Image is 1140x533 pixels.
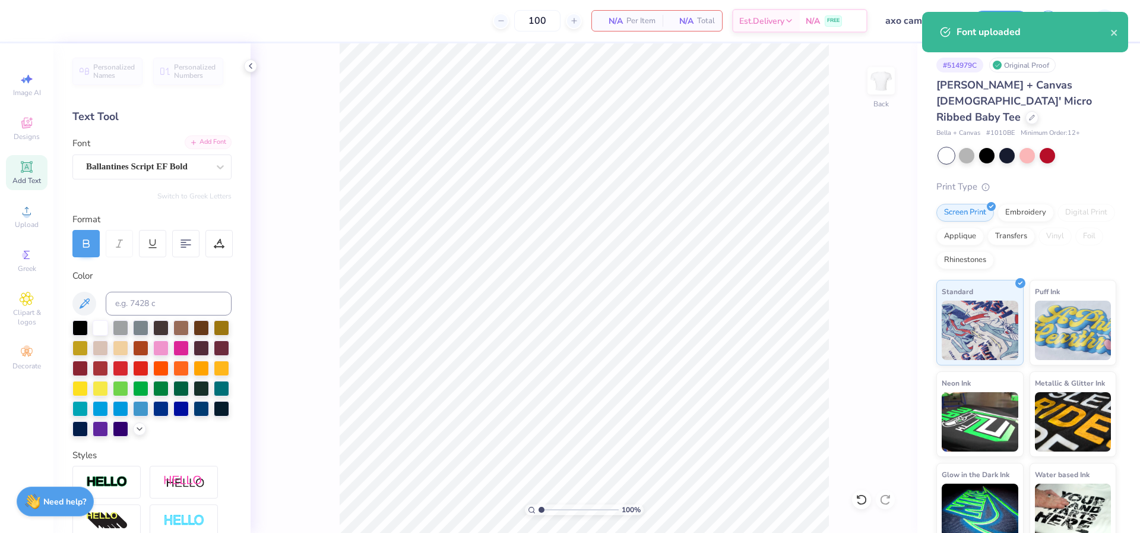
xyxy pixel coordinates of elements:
[72,449,232,462] div: Styles
[86,512,128,531] img: 3d Illusion
[1035,468,1090,481] span: Water based Ink
[157,191,232,201] button: Switch to Greek Letters
[43,496,86,507] strong: Need help?
[93,63,135,80] span: Personalized Names
[997,204,1054,222] div: Embroidery
[987,228,1035,245] div: Transfers
[936,58,983,72] div: # 514979C
[72,213,233,226] div: Format
[1035,392,1111,452] img: Metallic & Glitter Ink
[986,128,1015,138] span: # 1010BE
[1035,301,1111,360] img: Puff Ink
[936,228,984,245] div: Applique
[599,15,623,27] span: N/A
[1035,377,1105,389] span: Metallic & Glitter Ink
[6,308,47,327] span: Clipart & logos
[174,63,216,80] span: Personalized Numbers
[626,15,655,27] span: Per Item
[72,137,90,150] label: Font
[942,301,1018,360] img: Standard
[163,514,205,528] img: Negative Space
[1057,204,1115,222] div: Digital Print
[86,475,128,489] img: Stroke
[72,109,232,125] div: Text Tool
[185,135,232,149] div: Add Font
[1075,228,1103,245] div: Foil
[739,15,784,27] span: Est. Delivery
[72,269,232,283] div: Color
[876,9,964,33] input: Untitled Design
[827,17,840,25] span: FREE
[15,220,39,229] span: Upload
[1110,25,1119,39] button: close
[936,204,994,222] div: Screen Print
[942,392,1018,452] img: Neon Ink
[697,15,715,27] span: Total
[12,361,41,371] span: Decorate
[936,78,1092,124] span: [PERSON_NAME] + Canvas [DEMOGRAPHIC_DATA]' Micro Ribbed Baby Tee
[163,475,205,490] img: Shadow
[622,504,641,515] span: 100 %
[670,15,693,27] span: N/A
[936,251,994,269] div: Rhinestones
[806,15,820,27] span: N/A
[942,285,973,298] span: Standard
[18,264,36,273] span: Greek
[106,292,232,316] input: e.g. 7428 c
[942,468,1009,481] span: Glow in the Dark Ink
[1035,285,1060,298] span: Puff Ink
[873,99,889,109] div: Back
[936,128,980,138] span: Bella + Canvas
[1021,128,1080,138] span: Minimum Order: 12 +
[12,176,41,185] span: Add Text
[942,377,971,389] span: Neon Ink
[514,10,560,31] input: – –
[1038,228,1072,245] div: Vinyl
[869,69,893,93] img: Back
[957,25,1110,39] div: Font uploaded
[13,88,41,97] span: Image AI
[936,180,1116,194] div: Print Type
[989,58,1056,72] div: Original Proof
[14,132,40,141] span: Designs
